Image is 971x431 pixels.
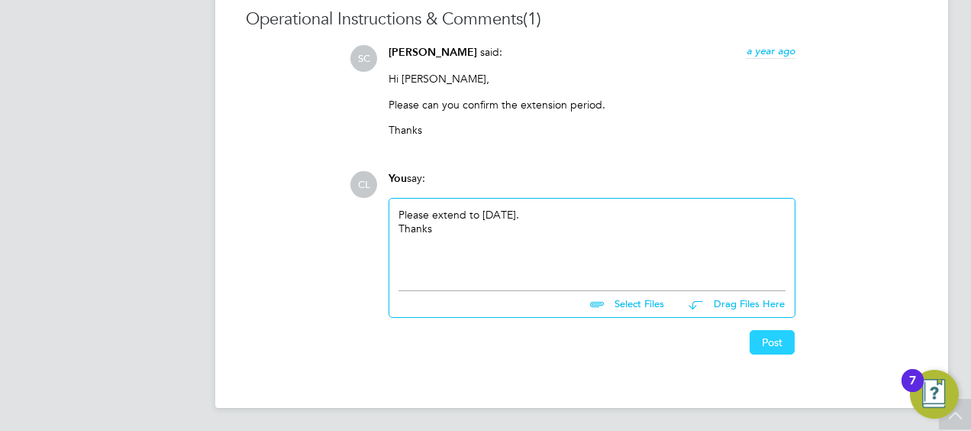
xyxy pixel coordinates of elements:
[676,289,786,321] button: Drag Files Here
[389,98,795,112] p: Please can you confirm the extension period.
[389,172,407,185] span: You
[350,171,377,198] span: CL
[389,46,477,59] span: [PERSON_NAME]
[389,72,795,86] p: Hi [PERSON_NAME],
[398,222,786,235] div: Thanks
[747,44,795,57] span: a year ago
[480,45,502,59] span: said:
[350,45,377,72] span: SC
[389,171,795,198] div: say:
[750,330,795,355] button: Post
[523,8,541,29] span: (1)
[398,208,786,274] div: Please extend to [DATE].
[389,123,795,137] p: Thanks
[909,381,916,400] div: 7
[910,370,959,419] button: Open Resource Center, 7 new notifications
[246,8,918,31] h3: Operational Instructions & Comments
